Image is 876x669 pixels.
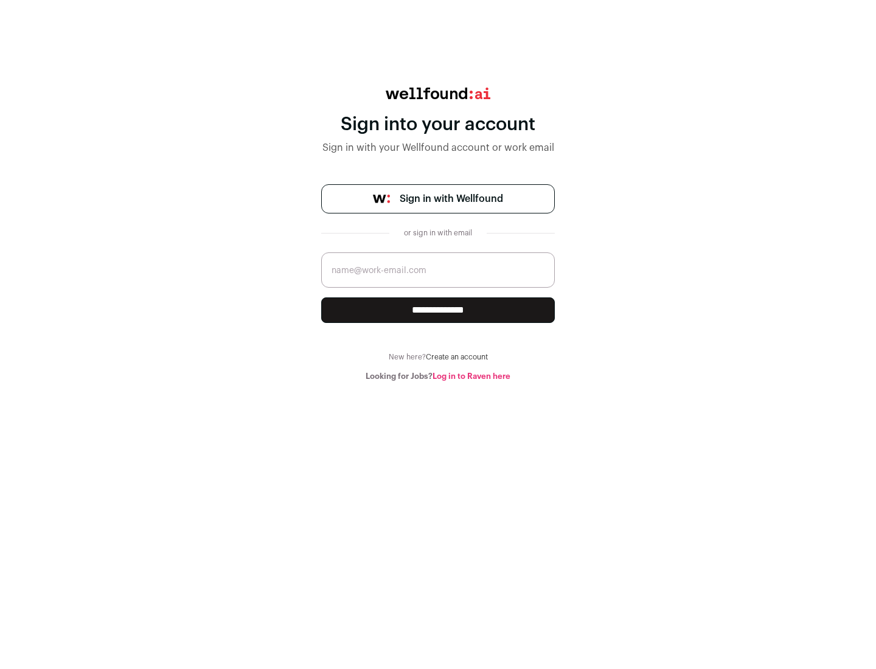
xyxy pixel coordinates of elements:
[321,372,555,381] div: Looking for Jobs?
[321,252,555,288] input: name@work-email.com
[321,114,555,136] div: Sign into your account
[386,88,490,99] img: wellfound:ai
[321,140,555,155] div: Sign in with your Wellfound account or work email
[321,184,555,213] a: Sign in with Wellfound
[426,353,488,361] a: Create an account
[321,352,555,362] div: New here?
[400,192,503,206] span: Sign in with Wellfound
[399,228,477,238] div: or sign in with email
[373,195,390,203] img: wellfound-symbol-flush-black-fb3c872781a75f747ccb3a119075da62bfe97bd399995f84a933054e44a575c4.png
[433,372,510,380] a: Log in to Raven here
